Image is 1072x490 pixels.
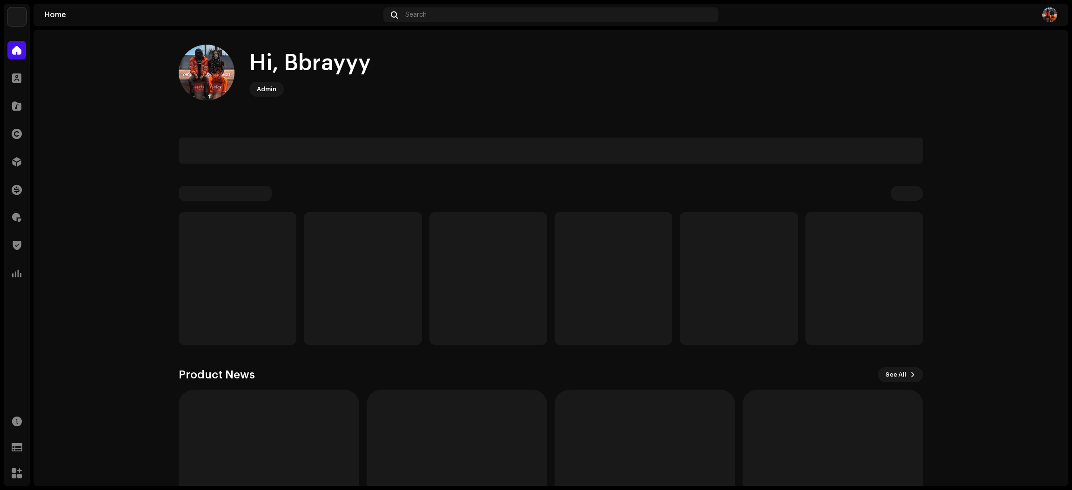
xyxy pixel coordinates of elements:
div: Home [45,11,380,19]
div: Hi, Bbrayyy [249,48,371,78]
img: 64f15ab7-a28a-4bb5-a164-82594ec98160 [7,7,26,26]
h3: Product News [179,367,255,382]
span: See All [885,365,906,384]
span: Search [405,11,427,19]
img: e0da1e75-51bb-48e8-b89a-af9921f343bd [1042,7,1057,22]
div: Admin [257,84,276,95]
img: e0da1e75-51bb-48e8-b89a-af9921f343bd [179,45,234,100]
button: See All [878,367,923,382]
